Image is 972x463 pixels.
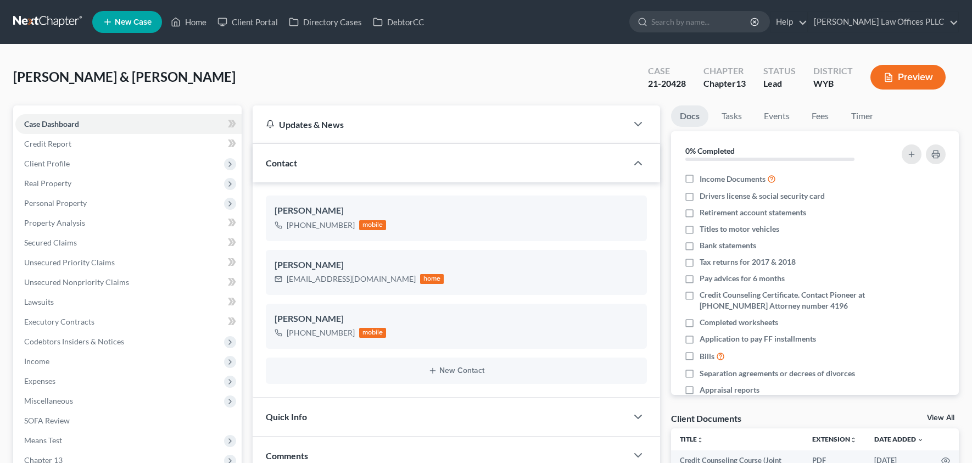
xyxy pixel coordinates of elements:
[700,351,714,362] span: Bills
[15,213,242,233] a: Property Analysis
[115,18,152,26] span: New Case
[736,78,746,88] span: 13
[874,435,924,443] a: Date Added expand_more
[15,253,242,272] a: Unsecured Priority Claims
[165,12,212,32] a: Home
[763,77,796,90] div: Lead
[24,376,55,386] span: Expenses
[275,204,638,217] div: [PERSON_NAME]
[755,105,798,127] a: Events
[648,65,686,77] div: Case
[24,337,124,346] span: Codebtors Insiders & Notices
[700,191,825,202] span: Drivers license & social security card
[651,12,752,32] input: Search by name...
[24,119,79,129] span: Case Dashboard
[850,437,857,443] i: unfold_more
[813,77,853,90] div: WYB
[13,69,236,85] span: [PERSON_NAME] & [PERSON_NAME]
[287,220,355,231] div: [PHONE_NUMBER]
[842,105,882,127] a: Timer
[287,274,416,285] div: [EMAIL_ADDRESS][DOMAIN_NAME]
[927,414,954,422] a: View All
[700,273,785,284] span: Pay advices for 6 months
[275,366,638,375] button: New Contact
[15,134,242,154] a: Credit Report
[700,317,778,328] span: Completed worksheets
[266,450,308,461] span: Comments
[15,272,242,292] a: Unsecured Nonpriority Claims
[685,146,735,155] strong: 0% Completed
[917,437,924,443] i: expand_more
[15,411,242,431] a: SOFA Review
[763,65,796,77] div: Status
[283,12,367,32] a: Directory Cases
[770,12,807,32] a: Help
[700,174,766,185] span: Income Documents
[24,198,87,208] span: Personal Property
[266,411,307,422] span: Quick Info
[24,436,62,445] span: Means Test
[24,297,54,306] span: Lawsuits
[266,158,297,168] span: Contact
[212,12,283,32] a: Client Portal
[700,384,759,395] span: Appraisal reports
[359,220,387,230] div: mobile
[275,259,638,272] div: [PERSON_NAME]
[680,435,703,443] a: Titleunfold_more
[671,412,741,424] div: Client Documents
[24,416,70,425] span: SOFA Review
[700,256,796,267] span: Tax returns for 2017 & 2018
[700,333,816,344] span: Application to pay FF installments
[24,139,71,148] span: Credit Report
[24,396,73,405] span: Miscellaneous
[870,65,946,90] button: Preview
[812,435,857,443] a: Extensionunfold_more
[15,312,242,332] a: Executory Contracts
[24,356,49,366] span: Income
[803,105,838,127] a: Fees
[359,328,387,338] div: mobile
[24,178,71,188] span: Real Property
[808,12,958,32] a: [PERSON_NAME] Law Offices PLLC
[648,77,686,90] div: 21-20428
[24,277,129,287] span: Unsecured Nonpriority Claims
[700,224,779,235] span: Titles to motor vehicles
[700,289,878,311] span: Credit Counseling Certificate. Contact Pioneer at [PHONE_NUMBER] Attorney number 4196
[697,437,703,443] i: unfold_more
[24,238,77,247] span: Secured Claims
[15,114,242,134] a: Case Dashboard
[367,12,429,32] a: DebtorCC
[671,105,708,127] a: Docs
[813,65,853,77] div: District
[275,313,638,326] div: [PERSON_NAME]
[15,292,242,312] a: Lawsuits
[15,233,242,253] a: Secured Claims
[700,240,756,251] span: Bank statements
[24,159,70,168] span: Client Profile
[266,119,614,130] div: Updates & News
[287,327,355,338] div: [PHONE_NUMBER]
[703,77,746,90] div: Chapter
[700,368,855,379] span: Separation agreements or decrees of divorces
[24,218,85,227] span: Property Analysis
[24,317,94,326] span: Executory Contracts
[420,274,444,284] div: home
[24,258,115,267] span: Unsecured Priority Claims
[700,207,806,218] span: Retirement account statements
[713,105,751,127] a: Tasks
[703,65,746,77] div: Chapter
